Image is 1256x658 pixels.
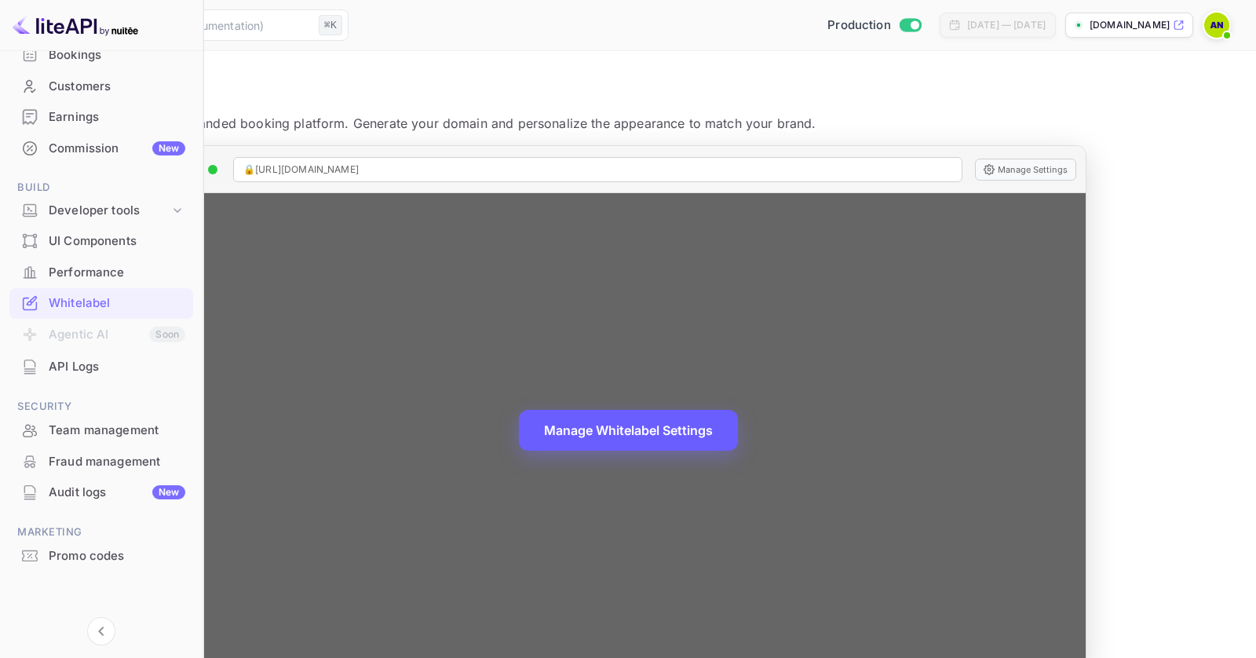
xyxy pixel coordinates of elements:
img: LiteAPI logo [13,13,138,38]
div: Switch to Sandbox mode [821,16,927,35]
div: Fraud management [9,447,193,477]
span: Security [9,398,193,415]
a: Performance [9,258,193,287]
div: CommissionNew [9,133,193,164]
div: UI Components [9,226,193,257]
a: Promo codes [9,541,193,570]
div: Whitelabel [49,294,185,313]
img: Abdelrahman Nasef [1204,13,1229,38]
div: Team management [49,422,185,440]
div: Whitelabel [9,288,193,319]
div: UI Components [49,232,185,250]
a: Fraud management [9,447,193,476]
a: API Logs [9,352,193,381]
div: Bookings [9,40,193,71]
button: Manage Settings [975,159,1076,181]
div: [DATE] — [DATE] [967,18,1046,32]
div: Bookings [49,46,185,64]
a: Bookings [9,40,193,69]
div: Audit logsNew [9,477,193,508]
div: API Logs [49,358,185,376]
span: Build [9,179,193,196]
div: Earnings [9,102,193,133]
div: Team management [9,415,193,446]
div: Performance [49,264,185,282]
button: Collapse navigation [87,617,115,645]
div: Commission [49,140,185,158]
div: API Logs [9,352,193,382]
div: New [152,141,185,155]
div: Performance [9,258,193,288]
p: Create and customize your branded booking platform. Generate your domain and personalize the appe... [19,114,1237,133]
span: Production [827,16,891,35]
a: Team management [9,415,193,444]
div: Developer tools [49,202,170,220]
p: Whitelabel [19,82,1237,101]
div: Promo codes [9,541,193,572]
div: Developer tools [9,197,193,225]
div: Audit logs [49,484,185,502]
div: Customers [9,71,193,102]
button: Manage Whitelabel Settings [519,410,738,451]
div: New [152,485,185,499]
a: Audit logsNew [9,477,193,506]
div: Fraud management [49,453,185,471]
a: UI Components [9,226,193,255]
div: ⌘K [319,15,342,35]
div: Customers [49,78,185,96]
p: [DOMAIN_NAME] [1090,18,1170,32]
span: 🔒 [URL][DOMAIN_NAME] [243,163,359,177]
a: Customers [9,71,193,101]
a: Earnings [9,102,193,131]
div: Promo codes [49,547,185,565]
a: CommissionNew [9,133,193,163]
span: Marketing [9,524,193,541]
a: Whitelabel [9,288,193,317]
div: Earnings [49,108,185,126]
